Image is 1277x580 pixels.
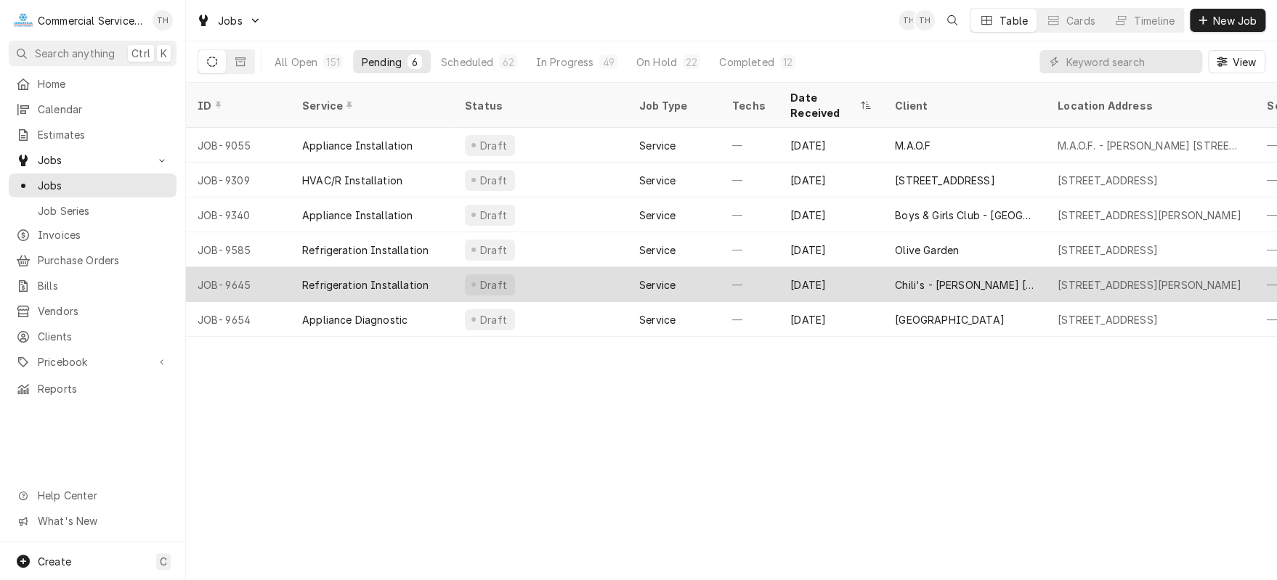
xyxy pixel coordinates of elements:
[1134,13,1175,28] div: Timeline
[9,41,177,66] button: Search anythingCtrlK
[895,242,959,258] div: Olive Garden
[302,242,429,258] div: Refrigeration Installation
[326,54,339,70] div: 151
[1058,173,1158,188] div: [STREET_ADDRESS]
[218,13,243,28] span: Jobs
[721,302,779,337] div: —
[186,267,291,302] div: JOB-9645
[186,163,291,197] div: JOB-9309
[899,10,919,30] div: Tricia Hansen's Avatar
[915,10,935,30] div: Tricia Hansen's Avatar
[639,312,676,327] div: Service
[779,128,883,163] div: [DATE]
[38,381,169,396] span: Reports
[38,152,147,168] span: Jobs
[302,277,429,293] div: Refrigeration Installation
[636,54,677,70] div: On Hold
[1066,50,1195,73] input: Keyword search
[186,197,291,232] div: JOB-9340
[1058,208,1241,223] div: [STREET_ADDRESS][PERSON_NAME]
[478,242,509,258] div: Draft
[198,98,276,113] div: ID
[186,128,291,163] div: JOB-9055
[302,138,413,153] div: Appliance Installation
[719,54,774,70] div: Completed
[536,54,594,70] div: In Progress
[186,302,291,337] div: JOB-9654
[38,76,169,91] span: Home
[779,232,883,267] div: [DATE]
[779,302,883,337] div: [DATE]
[721,197,779,232] div: —
[190,9,267,33] a: Go to Jobs
[38,102,169,117] span: Calendar
[161,46,167,61] span: K
[732,98,767,113] div: Techs
[9,223,177,247] a: Invoices
[38,329,169,344] span: Clients
[131,46,150,61] span: Ctrl
[478,173,509,188] div: Draft
[35,46,115,61] span: Search anything
[895,173,995,188] div: [STREET_ADDRESS]
[783,54,792,70] div: 12
[1058,242,1158,258] div: [STREET_ADDRESS]
[38,555,71,568] span: Create
[9,199,177,223] a: Job Series
[1058,277,1241,293] div: [STREET_ADDRESS][PERSON_NAME]
[9,483,177,507] a: Go to Help Center
[895,277,1034,293] div: Chili's - [PERSON_NAME] [PERSON_NAME]
[478,277,509,293] div: Draft
[899,10,919,30] div: TH
[38,354,147,369] span: Pricebook
[302,208,413,223] div: Appliance Installation
[721,163,779,197] div: —
[478,138,509,153] div: Draft
[38,13,145,28] div: Commercial Service Co.
[302,173,402,188] div: HVAC/R Installation
[941,9,964,32] button: Open search
[1190,9,1265,32] button: New Job
[895,208,1034,223] div: Boys & Girls Club - [GEOGRAPHIC_DATA]
[639,98,709,113] div: Job Type
[779,163,883,197] div: [DATE]
[9,173,177,197] a: Jobs
[1210,13,1260,28] span: New Job
[9,350,177,374] a: Go to Pricebook
[915,10,935,30] div: TH
[779,267,883,302] div: [DATE]
[38,127,169,142] span: Estimates
[302,312,408,327] div: Appliance Diagnostic
[186,232,291,267] div: JOB-9585
[9,324,177,348] a: Clients
[153,10,173,30] div: TH
[38,513,168,528] span: What's New
[1066,13,1095,28] div: Cards
[9,509,177,533] a: Go to What's New
[779,197,883,232] div: [DATE]
[602,54,614,70] div: 49
[9,299,177,323] a: Vendors
[478,208,509,223] div: Draft
[13,10,33,30] div: Commercial Service Co.'s Avatar
[9,377,177,401] a: Reports
[362,54,402,70] div: Pending
[38,488,168,503] span: Help Center
[38,227,169,242] span: Invoices
[502,54,514,70] div: 62
[38,178,169,193] span: Jobs
[1058,138,1244,153] div: M.A.O.F. - [PERSON_NAME] [STREET_ADDRESS][PERSON_NAME][PERSON_NAME]
[721,232,779,267] div: —
[9,274,177,298] a: Bills
[895,98,1031,113] div: Client
[1000,13,1028,28] div: Table
[1229,54,1259,70] span: View
[275,54,317,70] div: All Open
[13,10,33,30] div: C
[790,90,857,121] div: Date Received
[153,10,173,30] div: Tricia Hansen's Avatar
[895,312,1005,327] div: [GEOGRAPHIC_DATA]
[639,277,676,293] div: Service
[38,203,169,218] span: Job Series
[160,554,167,569] span: C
